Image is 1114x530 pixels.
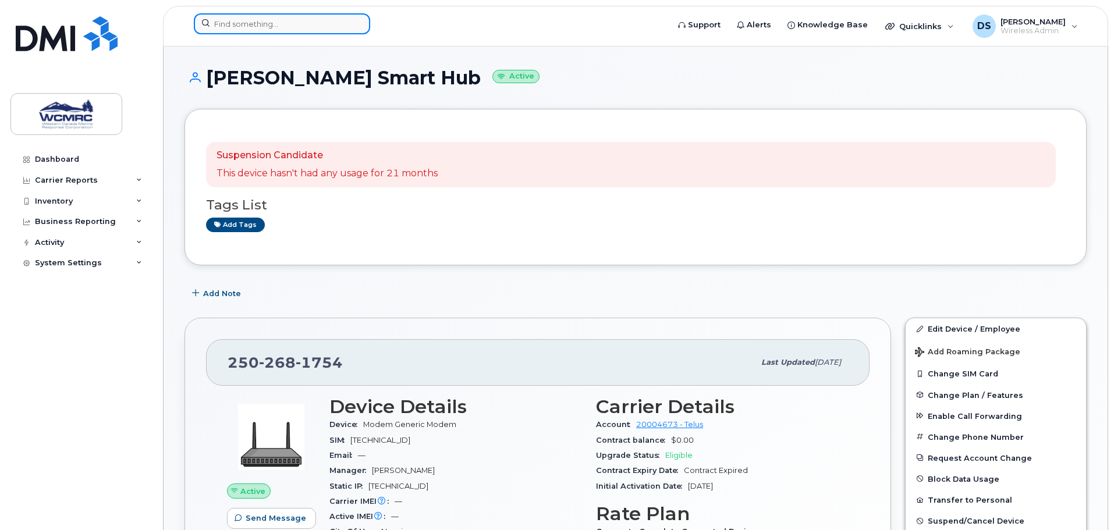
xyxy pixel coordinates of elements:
[240,486,265,497] span: Active
[228,354,343,371] span: 250
[906,318,1086,339] a: Edit Device / Employee
[236,402,306,472] img: image20231002-4137094-23485.png
[906,385,1086,405] button: Change Plan / Features
[906,447,1086,468] button: Request Account Change
[206,218,265,232] a: Add tags
[296,354,343,371] span: 1754
[906,363,1086,384] button: Change SIM Card
[906,426,1086,447] button: Change Phone Number
[815,358,841,367] span: [DATE]
[596,466,684,475] span: Contract Expiry Date
[684,466,748,475] span: Contract Expired
[329,466,372,475] span: Manager
[227,508,316,529] button: Send Message
[217,149,438,162] p: Suspension Candidate
[350,436,410,444] span: [TECHNICAL_ID]
[203,288,241,299] span: Add Note
[372,466,435,475] span: [PERSON_NAME]
[906,489,1086,510] button: Transfer to Personal
[928,390,1023,399] span: Change Plan / Features
[761,358,815,367] span: Last updated
[358,451,366,460] span: —
[329,436,350,444] span: SIM
[596,482,688,490] span: Initial Activation Date
[259,354,296,371] span: 268
[906,405,1086,426] button: Enable Call Forwarding
[329,451,358,460] span: Email
[368,482,428,490] span: [TECHNICAL_ID]
[329,482,368,490] span: Static IP
[636,420,703,429] a: 20004673 - Telus
[596,420,636,429] span: Account
[671,436,694,444] span: $0.00
[329,420,363,429] span: Device
[915,347,1020,358] span: Add Roaming Package
[246,513,306,524] span: Send Message
[329,512,391,521] span: Active IMEI
[596,503,849,524] h3: Rate Plan
[391,512,399,521] span: —
[928,411,1022,420] span: Enable Call Forwarding
[906,468,1086,489] button: Block Data Usage
[906,339,1086,363] button: Add Roaming Package
[329,497,395,506] span: Carrier IMEI
[665,451,693,460] span: Eligible
[596,451,665,460] span: Upgrade Status
[596,436,671,444] span: Contract balance
[363,420,456,429] span: Modem Generic Modem
[395,497,402,506] span: —
[492,70,540,83] small: Active
[928,517,1024,525] span: Suspend/Cancel Device
[217,167,438,180] p: This device hasn't had any usage for 21 months
[206,198,1065,212] h3: Tags List
[185,283,251,304] button: Add Note
[185,67,1087,88] h1: [PERSON_NAME] Smart Hub
[688,482,713,490] span: [DATE]
[329,396,582,417] h3: Device Details
[596,396,849,417] h3: Carrier Details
